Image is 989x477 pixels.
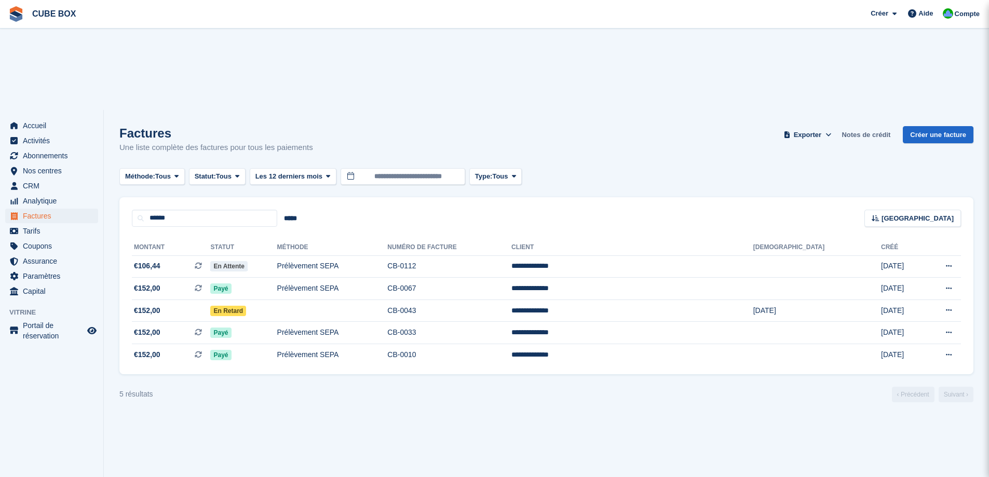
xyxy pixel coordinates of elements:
[469,168,522,185] button: Type: Tous
[881,299,922,322] td: [DATE]
[23,209,85,223] span: Factures
[5,194,98,208] a: menu
[475,171,493,182] span: Type:
[492,171,508,182] span: Tous
[277,322,388,344] td: Prélèvement SEPA
[216,171,232,182] span: Tous
[23,224,85,238] span: Tarifs
[255,171,322,182] span: Les 12 derniers mois
[5,118,98,133] a: menu
[890,387,976,402] nav: Page
[210,261,248,271] span: En attente
[195,171,216,182] span: Statut:
[881,239,922,256] th: Créé
[511,239,753,256] th: Client
[119,389,153,400] div: 5 résultats
[5,239,98,253] a: menu
[5,209,98,223] a: menu
[119,142,313,154] p: Une liste complète des factures pour tous les paiements
[23,239,85,253] span: Coupons
[86,324,98,337] a: Boutique d'aperçu
[387,278,511,300] td: CB-0067
[5,284,98,298] a: menu
[794,130,821,140] span: Exporter
[23,320,85,341] span: Portail de réservation
[210,283,231,294] span: Payé
[23,269,85,283] span: Paramètres
[881,322,922,344] td: [DATE]
[871,8,888,19] span: Créer
[387,344,511,366] td: CB-0010
[387,239,511,256] th: Numéro de facture
[210,239,277,256] th: Statut
[753,299,881,322] td: [DATE]
[125,171,155,182] span: Méthode:
[134,283,160,294] span: €152,00
[387,322,511,344] td: CB-0033
[5,254,98,268] a: menu
[387,299,511,322] td: CB-0043
[134,327,160,338] span: €152,00
[134,261,160,271] span: €106,44
[277,239,388,256] th: Méthode
[23,148,85,163] span: Abonnements
[837,126,895,143] a: Notes de crédit
[23,118,85,133] span: Accueil
[5,269,98,283] a: menu
[277,344,388,366] td: Prélèvement SEPA
[939,387,973,402] a: Suivant
[23,163,85,178] span: Nos centres
[23,284,85,298] span: Capital
[119,168,185,185] button: Méthode: Tous
[9,307,103,318] span: Vitrine
[918,8,933,19] span: Aide
[28,5,80,22] a: CUBE BOX
[5,179,98,193] a: menu
[8,6,24,22] img: stora-icon-8386f47178a22dfd0bd8f6a31ec36ba5ce8667c1dd55bd0f319d3a0aa187defe.svg
[5,320,98,341] a: menu
[23,133,85,148] span: Activités
[23,179,85,193] span: CRM
[277,255,388,278] td: Prélèvement SEPA
[943,8,953,19] img: Cube Box
[5,133,98,148] a: menu
[903,126,973,143] a: Créer une facture
[132,239,210,256] th: Montant
[155,171,171,182] span: Tous
[210,328,231,338] span: Payé
[5,148,98,163] a: menu
[210,306,246,316] span: En retard
[250,168,336,185] button: Les 12 derniers mois
[781,126,833,143] button: Exporter
[189,168,246,185] button: Statut: Tous
[882,213,954,224] span: [GEOGRAPHIC_DATA]
[134,349,160,360] span: €152,00
[5,224,98,238] a: menu
[881,255,922,278] td: [DATE]
[387,255,511,278] td: CB-0112
[119,126,313,140] h1: Factures
[23,194,85,208] span: Analytique
[753,239,881,256] th: [DEMOGRAPHIC_DATA]
[277,278,388,300] td: Prélèvement SEPA
[881,344,922,366] td: [DATE]
[210,350,231,360] span: Payé
[955,9,980,19] span: Compte
[5,163,98,178] a: menu
[23,254,85,268] span: Assurance
[881,278,922,300] td: [DATE]
[892,387,934,402] a: Précédent
[134,305,160,316] span: €152,00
